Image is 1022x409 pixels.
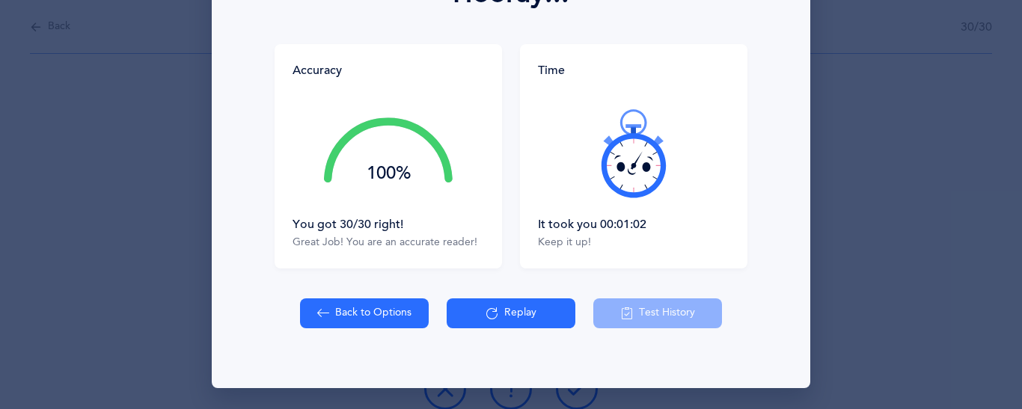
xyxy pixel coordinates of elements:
div: Accuracy [293,62,342,79]
div: You got 30/30 right! [293,216,484,233]
div: It took you 00:01:02 [538,216,729,233]
button: Replay [447,298,575,328]
button: Back to Options [300,298,429,328]
div: Great Job! You are an accurate reader! [293,236,484,250]
div: 100% [324,164,453,182]
div: Time [538,62,729,79]
div: Keep it up! [538,236,729,250]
